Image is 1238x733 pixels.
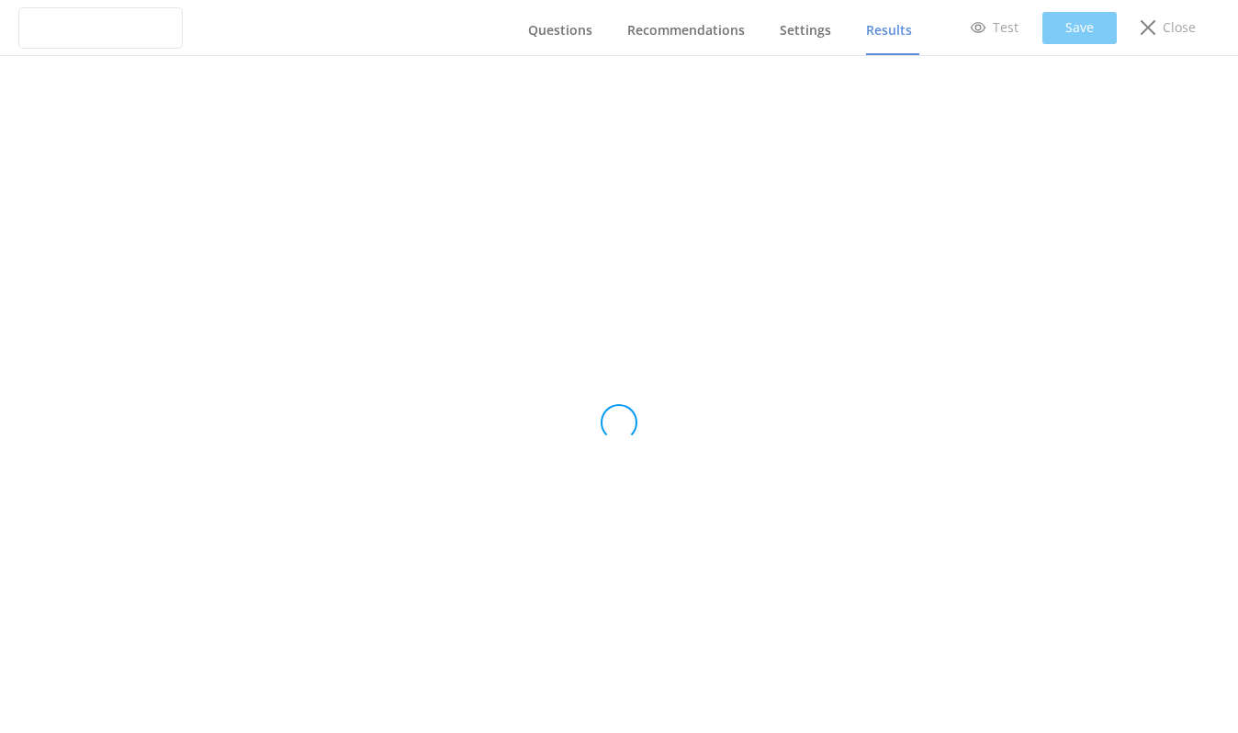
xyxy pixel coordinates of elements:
a: Test [958,12,1031,43]
span: Recommendations [627,21,745,39]
span: Questions [528,21,592,39]
span: Results [866,21,912,39]
span: Settings [780,21,831,39]
p: Close [1163,17,1196,38]
p: Test [993,17,1019,38]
